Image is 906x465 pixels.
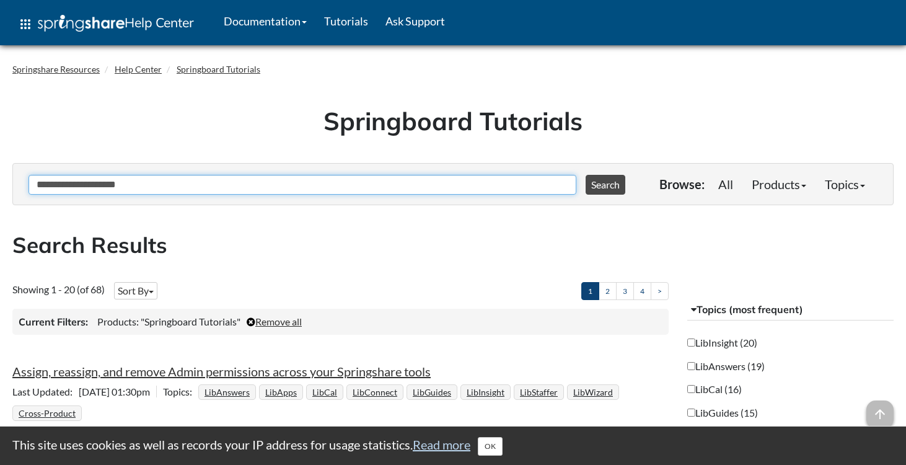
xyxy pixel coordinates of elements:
[12,283,105,295] span: Showing 1 - 20 (of 68)
[465,383,506,401] a: LibInsight
[163,386,198,397] span: Topics
[18,17,33,32] span: apps
[687,406,758,420] label: LibGuides (15)
[866,401,894,428] span: arrow_upward
[687,339,695,347] input: LibInsight (20)
[581,282,599,300] a: 1
[12,386,622,418] ul: Topics
[17,404,77,422] a: Cross-Product
[659,175,705,193] p: Browse:
[687,362,695,370] input: LibAnswers (19)
[97,316,139,327] span: Products:
[413,437,470,452] a: Read more
[742,172,816,197] a: Products
[12,64,100,74] a: Springshare Resources
[114,282,157,299] button: Sort By
[141,316,240,327] span: "Springboard Tutorials"
[687,336,757,350] label: LibInsight (20)
[12,386,79,397] span: Last Updated
[581,282,669,300] ul: Pagination of search results
[12,230,894,260] h2: Search Results
[866,402,894,417] a: arrow_upward
[687,383,742,396] label: LibCal (16)
[12,386,156,397] span: [DATE] 01:30pm
[247,316,302,327] a: Remove all
[571,383,615,401] a: LibWizard
[315,6,377,37] a: Tutorials
[709,172,742,197] a: All
[687,299,894,321] button: Topics (most frequent)
[687,385,695,393] input: LibCal (16)
[687,360,765,373] label: LibAnswers (19)
[377,6,454,37] a: Ask Support
[125,14,194,30] span: Help Center
[22,104,884,138] h1: Springboard Tutorials
[478,437,503,456] button: Close
[616,282,634,300] a: 3
[518,383,560,401] a: LibStaffer
[38,15,125,32] img: Springshare
[651,282,669,300] a: >
[586,175,625,195] button: Search
[203,383,252,401] a: LibAnswers
[115,64,162,74] a: Help Center
[633,282,651,300] a: 4
[411,383,453,401] a: LibGuides
[599,282,617,300] a: 2
[19,315,88,329] h3: Current Filters
[263,383,299,401] a: LibApps
[177,64,260,74] a: Springboard Tutorials
[9,6,203,43] a: apps Help Center
[310,383,339,401] a: LibCal
[215,6,315,37] a: Documentation
[12,364,431,379] a: Assign, reassign, and remove Admin permissions across your Springshare tools
[687,409,695,417] input: LibGuides (15)
[816,172,874,197] a: Topics
[351,383,399,401] a: LibConnect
